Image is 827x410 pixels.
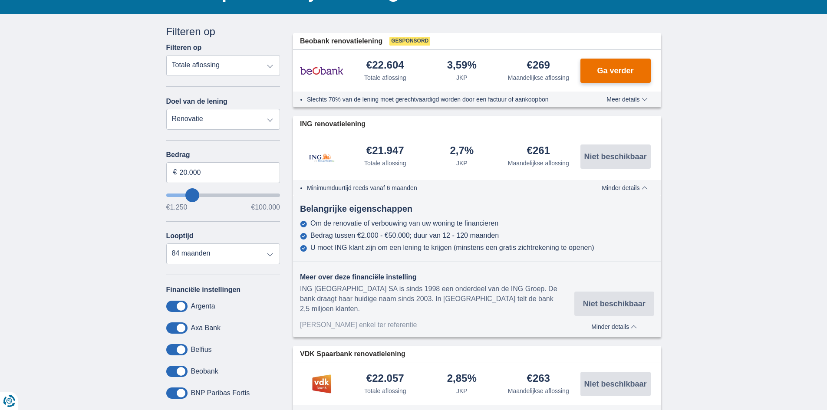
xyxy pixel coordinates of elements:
[300,284,574,314] div: ING [GEOGRAPHIC_DATA] SA is sinds 1998 een onderdeel van de ING Groep. De bank draagt haar huidig...
[166,194,280,197] input: wantToBorrow
[591,324,637,330] span: Minder details
[574,320,654,330] button: Minder details
[584,380,646,388] span: Niet beschikbaar
[307,184,575,192] li: Minimumduurtijd reeds vanaf 6 maanden
[580,372,651,396] button: Niet beschikbaar
[456,73,468,82] div: JKP
[583,300,646,308] span: Niet beschikbaar
[366,145,404,157] div: €21.947
[173,167,177,177] span: €
[527,373,550,385] div: €263
[580,59,651,83] button: Ga verder
[456,387,468,395] div: JKP
[456,159,468,167] div: JKP
[300,349,405,359] span: VDK Spaarbank renovatielening
[166,24,280,39] div: Filteren op
[508,73,569,82] div: Maandelijkse aflossing
[307,95,575,104] li: Slechts 70% van de lening moet gerechtvaardigd worden door een factuur of aankoopbon
[527,145,550,157] div: €261
[166,204,188,211] span: €1.250
[300,272,574,282] div: Meer over deze financiële instelling
[166,286,241,294] label: Financiële instellingen
[310,220,498,227] div: Om de renovatie of verbouwing van uw woning te financieren
[508,387,569,395] div: Maandelijkse aflossing
[450,145,474,157] div: 2,7%
[310,244,594,252] div: U moet ING klant zijn om een lening te krijgen (minstens een gratis zichtrekening te openen)
[191,367,218,375] label: Beobank
[166,98,227,105] label: Doel van de lening
[366,60,404,72] div: €22.604
[364,387,406,395] div: Totale aflossing
[606,96,647,102] span: Meer details
[574,292,654,316] button: Niet beschikbaar
[366,373,404,385] div: €22.057
[300,373,343,395] img: product.pl.alt VDK bank
[389,37,430,46] span: Gesponsord
[191,324,221,332] label: Axa Bank
[293,203,661,215] div: Belangrijke eigenschappen
[166,232,194,240] label: Looptijd
[364,73,406,82] div: Totale aflossing
[166,44,202,52] label: Filteren op
[595,184,654,191] button: Minder details
[300,36,382,46] span: Beobank renovatielening
[300,119,366,129] span: ING renovatielening
[191,302,215,310] label: Argenta
[251,204,280,211] span: €100.000
[447,60,477,72] div: 3,59%
[600,96,654,103] button: Meer details
[584,153,646,161] span: Niet beschikbaar
[580,144,651,169] button: Niet beschikbaar
[300,60,343,82] img: product.pl.alt Beobank
[300,142,343,171] img: product.pl.alt ING
[447,373,477,385] div: 2,85%
[508,159,569,167] div: Maandelijkse aflossing
[597,67,633,75] span: Ga verder
[527,60,550,72] div: €269
[300,320,574,330] div: [PERSON_NAME] enkel ter referentie
[602,185,647,191] span: Minder details
[191,346,212,354] label: Belfius
[310,232,499,239] div: Bedrag tussen €2.000 - €50.000; duur van 12 - 120 maanden
[364,159,406,167] div: Totale aflossing
[191,389,250,397] label: BNP Paribas Fortis
[166,151,280,159] label: Bedrag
